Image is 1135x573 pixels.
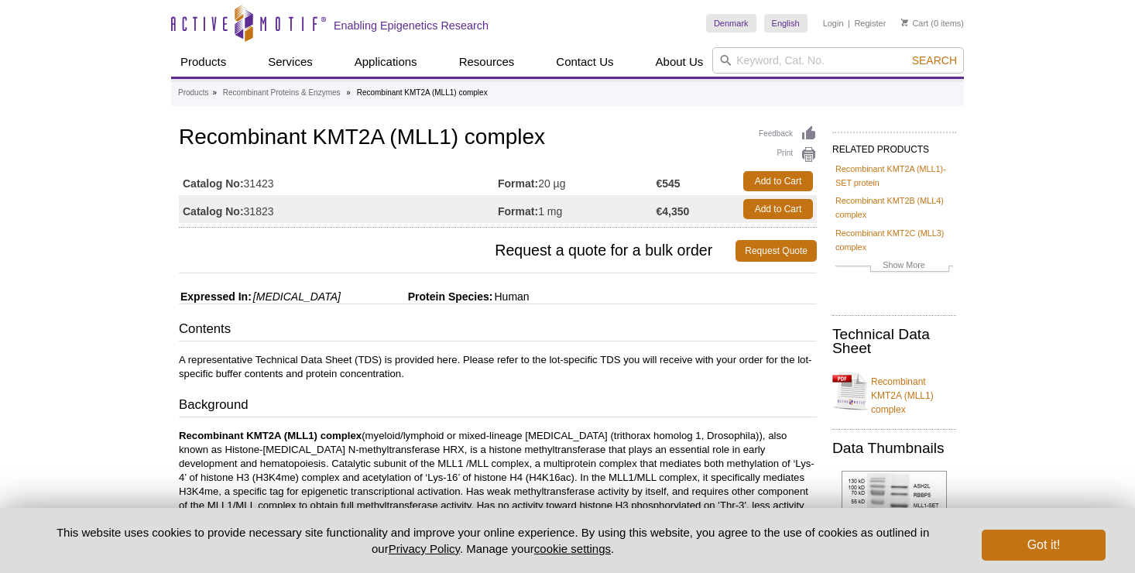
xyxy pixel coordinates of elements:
[835,162,953,190] a: Recombinant KMT2A (MLL1)-SET protein
[743,171,813,191] a: Add to Cart
[179,353,817,381] p: A representative Technical Data Sheet (TDS) is provided here. Please refer to the lot-specific TD...
[912,54,957,67] span: Search
[832,365,956,417] a: Recombinant KMT2A (MLL1) complex
[223,86,341,100] a: Recombinant Proteins & Enzymes
[848,14,850,33] li: |
[547,47,622,77] a: Contact Us
[179,429,817,540] p: (myeloid/lymphoid or mixed-lineage [MEDICAL_DATA] (trithorax homolog 1, Drosophila)), also known ...
[901,19,908,26] img: Your Cart
[179,320,817,341] h3: Contents
[346,88,351,97] li: »
[179,240,736,262] span: Request a quote for a bulk order
[334,19,489,33] h2: Enabling Epigenetics Research
[706,14,756,33] a: Denmark
[179,195,498,223] td: 31823
[450,47,524,77] a: Resources
[759,125,817,142] a: Feedback
[534,542,611,555] button: cookie settings
[646,47,713,77] a: About Us
[253,290,341,303] i: [MEDICAL_DATA]
[823,18,844,29] a: Login
[492,290,529,303] span: Human
[344,290,493,303] span: Protein Species:
[389,542,460,555] a: Privacy Policy
[183,204,244,218] strong: Catalog No:
[259,47,322,77] a: Services
[498,167,657,195] td: 20 µg
[179,167,498,195] td: 31423
[657,204,690,218] strong: €4,350
[183,177,244,190] strong: Catalog No:
[498,204,538,218] strong: Format:
[982,530,1106,561] button: Got it!
[764,14,808,33] a: English
[657,177,681,190] strong: €545
[854,18,886,29] a: Register
[832,328,956,355] h2: Technical Data Sheet
[29,524,956,557] p: This website uses cookies to provide necessary site functionality and improve your online experie...
[832,441,956,455] h2: Data Thumbnails
[901,18,928,29] a: Cart
[901,14,964,33] li: (0 items)
[357,88,488,97] li: Recombinant KMT2A (MLL1) complex
[835,226,953,254] a: Recombinant KMT2C (MLL3) complex
[835,258,953,276] a: Show More
[907,53,962,67] button: Search
[171,47,235,77] a: Products
[179,396,817,417] h3: Background
[736,240,817,262] a: Request Quote
[832,132,956,160] h2: RELATED PRODUCTS
[743,199,813,219] a: Add to Cart
[712,47,964,74] input: Keyword, Cat. No.
[179,125,817,152] h1: Recombinant KMT2A (MLL1) complex
[212,88,217,97] li: »
[498,195,657,223] td: 1 mg
[179,430,362,441] strong: Recombinant KMT2A (MLL1) complex
[179,290,252,303] span: Expressed In:
[759,146,817,163] a: Print
[835,194,953,221] a: Recombinant KMT2B (MLL4) complex
[498,177,538,190] strong: Format:
[178,86,208,100] a: Products
[345,47,427,77] a: Applications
